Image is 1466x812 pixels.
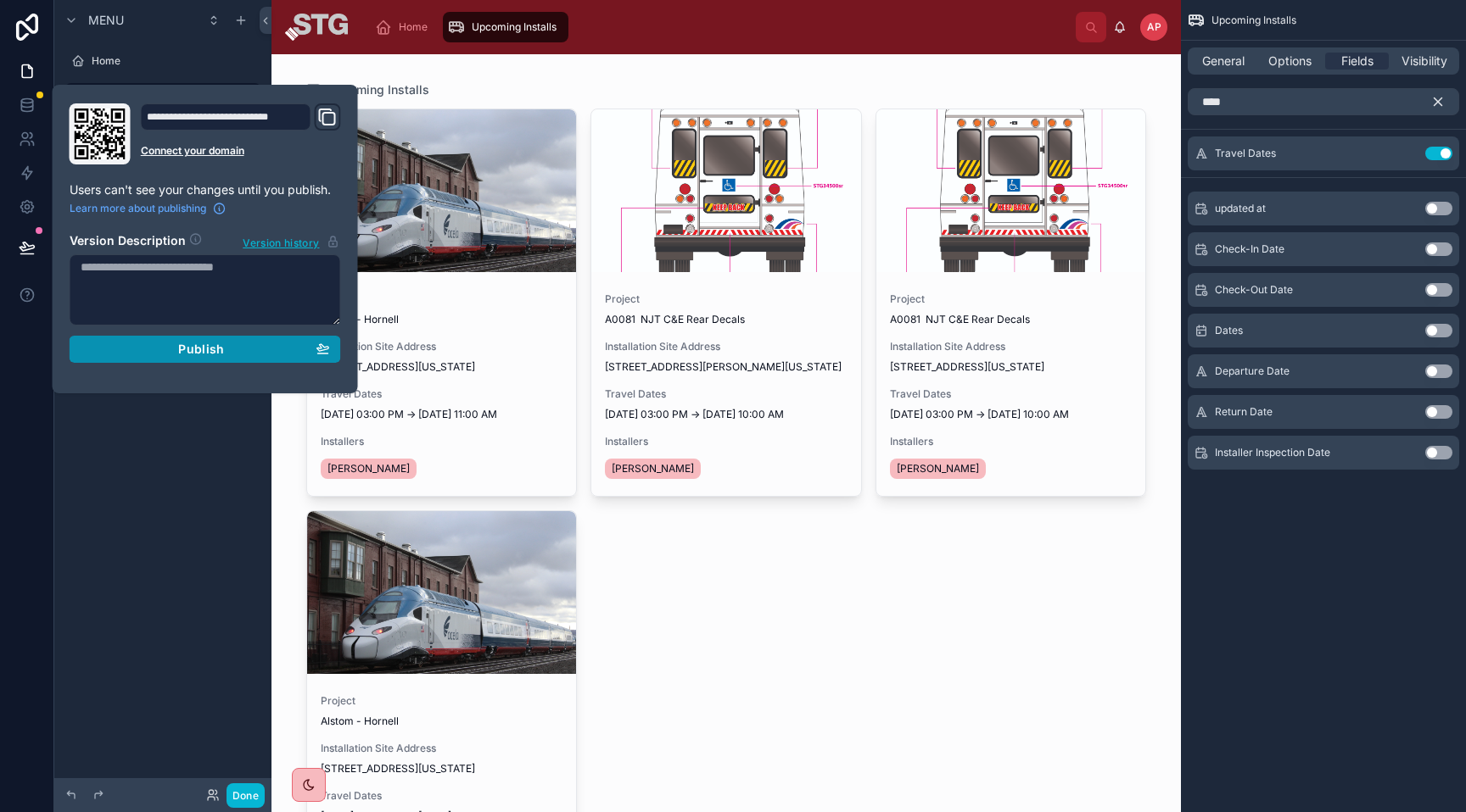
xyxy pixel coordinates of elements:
[64,83,261,110] a: Upcoming Installs
[890,340,1133,353] span: Installation Site Address
[605,387,848,401] span: Travel Dates
[321,715,563,728] span: Alstom - Hornell
[285,14,348,41] img: App logo
[443,12,568,42] a: Upcoming Installs
[321,408,563,421] span: [DATE] 03:00 PM → [DATE] 11:00 AM
[88,12,124,29] span: Menu
[1268,53,1312,70] span: Options
[605,435,848,448] span: Installers
[178,342,224,357] span: Publish
[321,789,563,803] span: Travel Dates
[590,108,862,497] a: ProjectA0081 NJT C&E Rear DecalsInstallation Site Address[STREET_ADDRESS][PERSON_NAME][US_STATE]T...
[605,340,848,353] span: Installation Site Address
[307,109,577,272] div: 2c6097c4-271c-47d1-91c3-f6adf7455686-IMG_2506.webp
[890,387,1133,401] span: Travel Dates
[612,462,694,476] span: [PERSON_NAME]
[1215,283,1293,297] span: Check-Out Date
[890,408,1133,421] span: [DATE] 03:00 PM → [DATE] 10:00 AM
[1215,405,1273,419] span: Return Date
[1147,20,1161,34] span: AP
[1341,53,1374,70] span: Fields
[70,202,227,215] a: Learn more about publishing
[243,233,319,250] span: Version history
[605,408,848,421] span: [DATE] 03:00 PM → [DATE] 10:00 AM
[1215,242,1284,256] span: Check-In Date
[1202,53,1245,70] span: General
[591,109,861,272] div: A0081_proof.jpg
[605,292,848,306] span: Project
[327,81,429,98] span: Upcoming Installs
[1402,53,1447,70] span: Visibility
[70,181,341,198] p: Users can't see your changes until you publish.
[1215,364,1290,378] span: Departure Date
[876,109,1146,272] div: A0081_proof.jpg
[70,336,341,363] button: Publish
[321,313,563,326] span: Alstom - Hornell
[897,462,979,476] span: [PERSON_NAME]
[1215,202,1266,215] span: updated at
[399,20,428,34] span: Home
[890,292,1133,306] span: Project
[321,387,563,401] span: Travel Dates
[1215,446,1330,459] span: Installer Inspection Date
[1215,147,1276,160] span: Travel Dates
[64,47,261,75] a: Home
[321,292,563,306] span: Project
[890,360,1133,374] span: [STREET_ADDRESS][US_STATE]
[327,462,410,476] span: [PERSON_NAME]
[70,232,186,251] h2: Version Description
[306,81,429,98] a: Upcoming Installs
[321,694,563,708] span: Project
[141,144,341,158] a: Connect your domain
[92,54,258,68] label: Home
[890,435,1133,448] span: Installers
[472,20,557,34] span: Upcoming Installs
[321,742,563,755] span: Installation Site Address
[306,108,578,497] a: ProjectAlstom - HornellInstallation Site Address[STREET_ADDRESS][US_STATE]Travel Dates[DATE] 03:0...
[321,435,563,448] span: Installers
[227,783,265,808] button: Done
[605,360,848,374] span: [STREET_ADDRESS][PERSON_NAME][US_STATE]
[321,762,563,776] span: [STREET_ADDRESS][US_STATE]
[1211,14,1296,27] span: Upcoming Installs
[890,313,1133,326] span: A0081 NJT C&E Rear Decals
[242,232,340,251] button: Version history
[370,12,439,42] a: Home
[307,511,577,674] div: 2c6097c4-271c-47d1-91c3-f6adf7455686-IMG_2506.webp
[361,8,1077,46] div: scrollable content
[321,360,563,374] span: [STREET_ADDRESS][US_STATE]
[876,108,1147,497] a: ProjectA0081 NJT C&E Rear DecalsInstallation Site Address[STREET_ADDRESS][US_STATE]Travel Dates[D...
[605,313,848,326] span: A0081 NJT C&E Rear Decals
[1215,324,1243,337] span: Dates
[321,340,563,353] span: Installation Site Address
[70,202,206,215] span: Learn more about publishing
[141,103,341,164] div: Domain and Custom Link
